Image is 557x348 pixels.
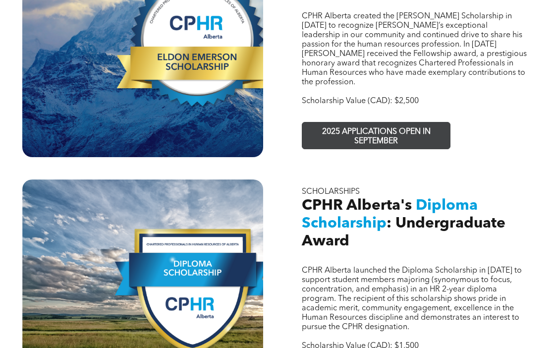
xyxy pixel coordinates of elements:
span: 2025 APPLICATIONS OPEN IN SEPTEMBER [304,122,448,151]
span: CPHR Alberta's [302,198,412,213]
a: 2025 APPLICATIONS OPEN IN SEPTEMBER [302,122,450,149]
span: SCHOLARSHIPS [302,188,360,196]
span: CPHR Alberta launched the Diploma Scholarship in [DATE] to support student members majoring (syno... [302,267,522,331]
span: CPHR Alberta created the [PERSON_NAME] Scholarship in [DATE] to recognize [PERSON_NAME]’s excepti... [302,12,527,86]
span: : Undergraduate Award [302,216,505,249]
span: Diploma Scholarship [302,198,478,231]
span: Scholarship Value (CAD): $2,500 [302,97,419,105]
